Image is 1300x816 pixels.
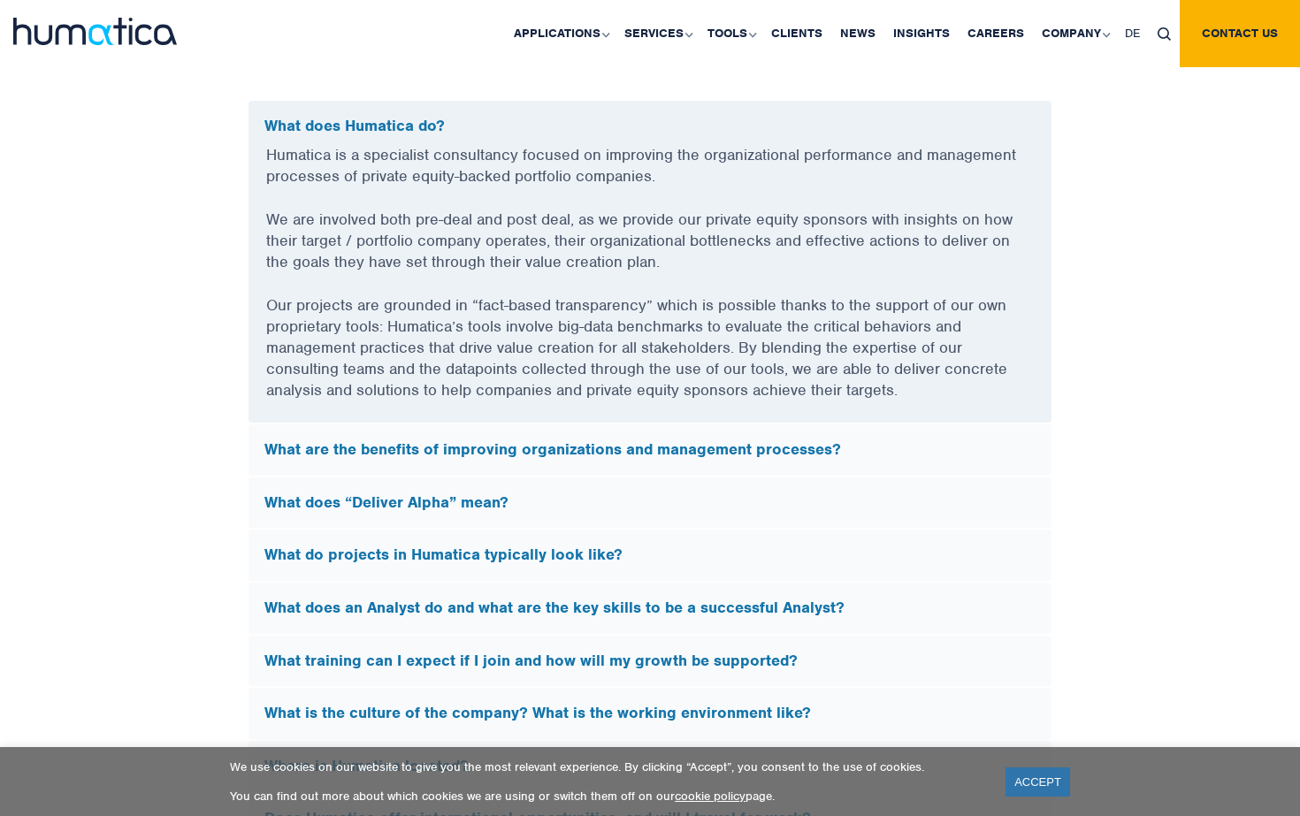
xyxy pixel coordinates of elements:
[1158,27,1171,41] img: search_icon
[264,704,1036,723] h5: What is the culture of the company? What is the working environment like?
[264,493,1036,513] h5: What does “Deliver Alpha” mean?
[266,209,1034,294] p: We are involved both pre-deal and post deal, as we provide our private equity sponsors with insig...
[264,599,1036,618] h5: What does an Analyst do and what are the key skills to be a successful Analyst?
[1006,767,1070,797] a: ACCEPT
[230,759,983,774] p: We use cookies on our website to give you the most relevant experience. By clicking “Accept”, you...
[264,117,1036,136] h5: What does Humatica do?
[1125,26,1140,41] span: DE
[675,789,746,804] a: cookie policy
[266,294,1034,423] p: Our projects are grounded in “fact-based transparency” which is possible thanks to the support of...
[266,144,1034,209] p: Humatica is a specialist consultancy focused on improving the organizational performance and mana...
[264,545,1036,565] h5: What do projects in Humatica typically look like?
[230,789,983,804] p: You can find out more about which cookies we are using or switch them off on our page.
[264,652,1036,671] h5: What training can I expect if I join and how will my growth be supported?
[264,440,1036,460] h5: What are the benefits of improving organizations and management processes?
[13,18,177,45] img: logo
